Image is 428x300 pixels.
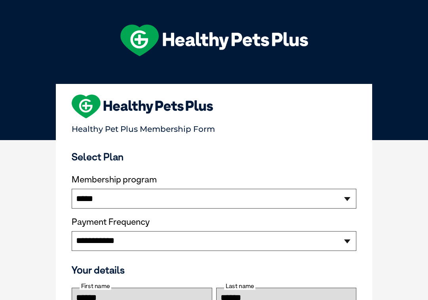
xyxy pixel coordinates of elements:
img: heart-shape-hpp-logo-large.png [72,95,213,118]
label: Last name [224,283,255,290]
h3: Select Plan [72,151,356,163]
label: Payment Frequency [72,217,150,227]
p: Healthy Pet Plus Membership Form [72,121,356,134]
img: hpp-logo-landscape-green-white.png [120,25,308,56]
label: Membership program [72,175,356,185]
h3: Your details [72,264,356,276]
label: First name [80,283,111,290]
